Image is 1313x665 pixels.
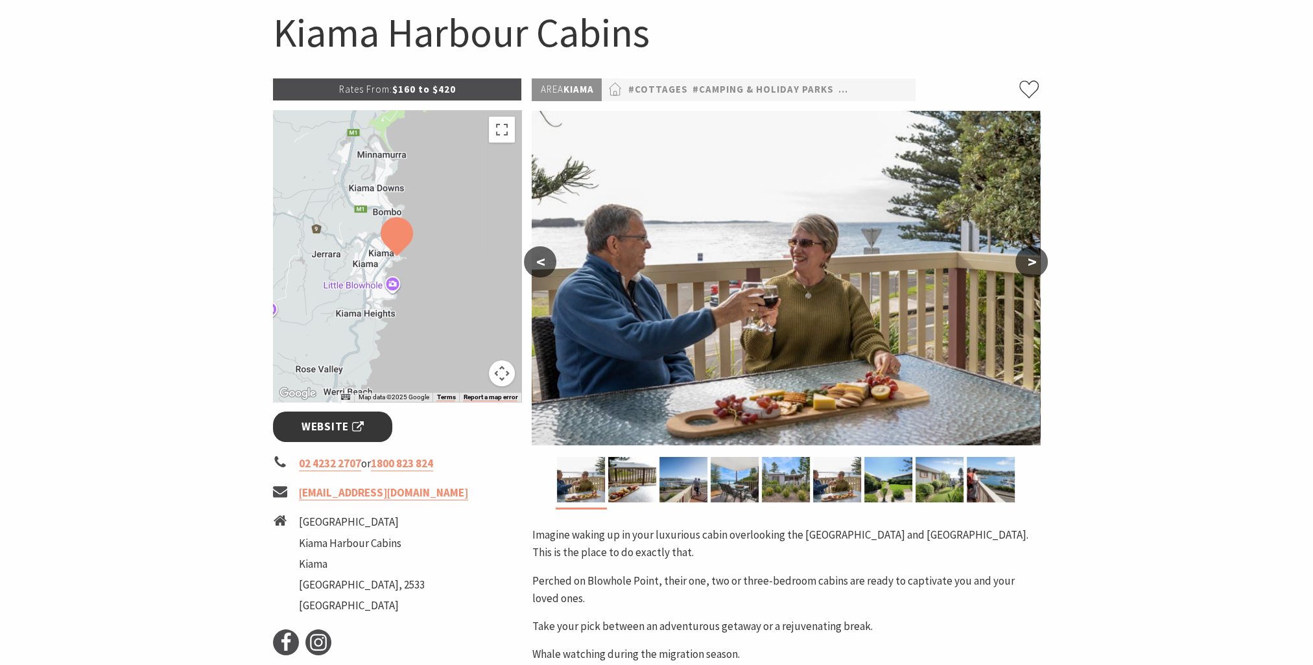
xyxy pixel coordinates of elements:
[436,393,455,401] a: Terms
[273,78,522,100] p: $160 to $420
[813,457,861,502] img: Couple toast
[276,385,319,402] img: Google
[762,457,810,502] img: Exterior at Kiama Harbour Cabins
[532,111,1040,445] img: Couple toast
[916,457,964,502] img: Side cabin
[692,82,833,98] a: #Camping & Holiday Parks
[532,646,1040,663] p: Whale watching during the migration season.
[532,572,1040,607] p: Perched on Blowhole Point, their one, two or three-bedroom cabins are ready to captivate you and ...
[557,457,605,502] img: Couple toast
[341,393,350,402] button: Keyboard shortcuts
[659,457,707,502] img: Large deck harbour
[524,246,556,277] button: <
[628,82,687,98] a: #Cottages
[489,360,515,386] button: Map camera controls
[299,555,425,573] li: Kiama
[273,6,1041,59] h1: Kiama Harbour Cabins
[838,82,928,98] a: #Self Contained
[299,456,361,471] a: 02 4232 2707
[608,457,656,502] img: Deck ocean view
[489,117,515,143] button: Toggle fullscreen view
[1015,246,1048,277] button: >
[463,393,517,401] a: Report a map error
[299,597,425,614] li: [GEOGRAPHIC_DATA]
[540,83,563,95] span: Area
[532,78,602,101] p: Kiama
[532,618,1040,635] p: Take your pick between an adventurous getaway or a rejuvenating break.
[967,457,1015,502] img: Large deck, harbour views, couple
[371,456,433,471] a: 1800 823 824
[276,385,319,402] a: Open this area in Google Maps (opens a new window)
[711,457,759,502] img: Private balcony, ocean views
[273,412,393,442] a: Website
[338,83,392,95] span: Rates From:
[299,513,425,531] li: [GEOGRAPHIC_DATA]
[302,418,364,436] span: Website
[299,535,425,552] li: Kiama Harbour Cabins
[273,455,522,472] li: or
[299,485,468,500] a: [EMAIL_ADDRESS][DOMAIN_NAME]
[299,576,425,594] li: [GEOGRAPHIC_DATA], 2533
[864,457,912,502] img: Kiama Harbour Cabins
[532,526,1040,561] p: Imagine waking up in your luxurious cabin overlooking the [GEOGRAPHIC_DATA] and [GEOGRAPHIC_DATA]...
[358,393,429,401] span: Map data ©2025 Google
